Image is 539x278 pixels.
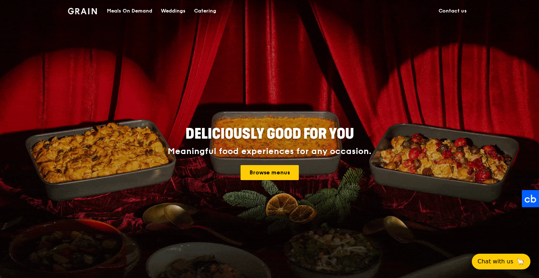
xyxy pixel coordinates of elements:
span: Chat with us [478,257,513,266]
a: Catering [190,0,221,22]
button: Chat with us🦙 [472,254,530,269]
img: Grain [68,8,97,14]
div: Catering [194,0,216,22]
span: Deliciously good for you [186,125,354,143]
a: Browse menus [241,165,299,180]
a: Contact us [434,0,471,22]
div: Meals On Demand [107,0,152,22]
div: Meaningful food experiences for any occasion. [141,147,398,157]
a: Weddings [157,0,190,22]
span: 🦙 [516,257,525,266]
div: Weddings [161,0,186,22]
